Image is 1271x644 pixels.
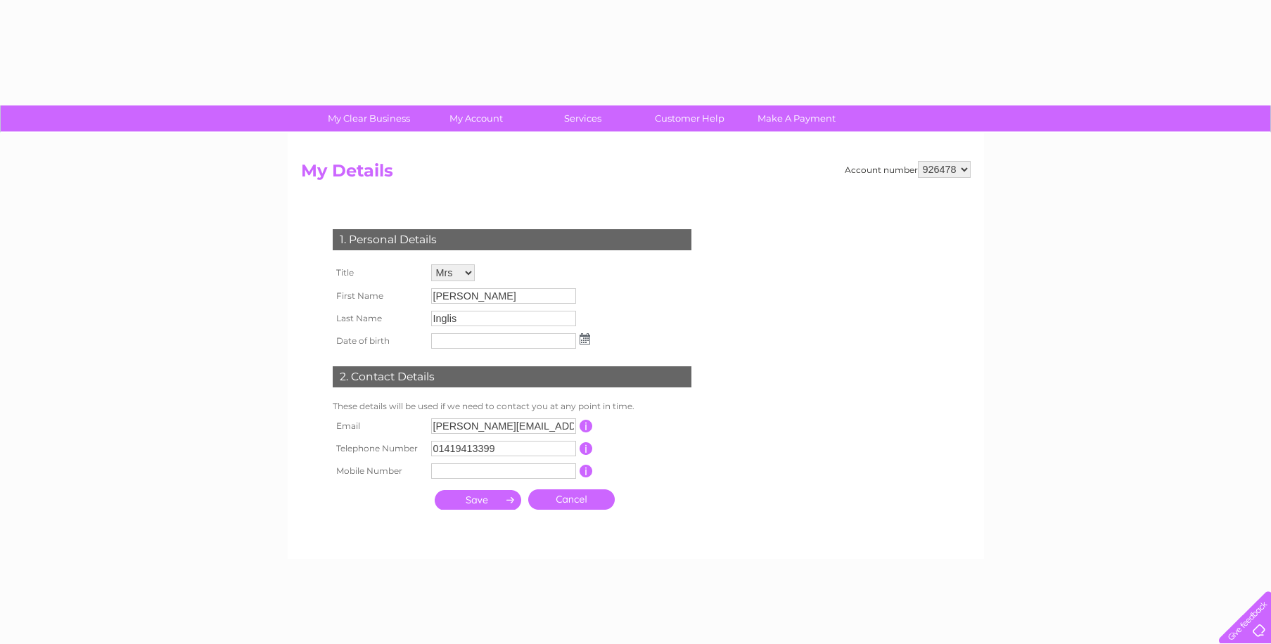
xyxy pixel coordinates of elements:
th: Title [329,261,428,285]
a: My Clear Business [311,105,427,131]
div: 2. Contact Details [333,366,691,387]
div: Account number [845,161,971,178]
h2: My Details [301,161,971,188]
th: Date of birth [329,330,428,352]
input: Information [580,465,593,477]
input: Submit [435,490,521,510]
input: Information [580,442,593,455]
th: First Name [329,285,428,307]
a: Services [525,105,641,131]
a: Customer Help [632,105,748,131]
th: Telephone Number [329,437,428,460]
img: ... [580,333,590,344]
th: Email [329,415,428,437]
a: My Account [418,105,534,131]
div: 1. Personal Details [333,229,691,250]
td: These details will be used if we need to contact you at any point in time. [329,398,695,415]
th: Mobile Number [329,460,428,482]
th: Last Name [329,307,428,330]
input: Information [580,420,593,432]
a: Make A Payment [739,105,855,131]
a: Cancel [528,489,615,510]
